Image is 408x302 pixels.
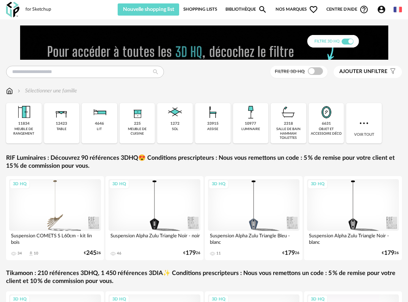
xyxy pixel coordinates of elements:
div: Suspension Alpha Zulu Triangle Noir - blanc [307,231,399,246]
img: Literie.png [90,103,109,121]
div: Sélectionner une famille [16,87,77,95]
img: Rangement.png [128,103,147,121]
span: filtre [339,68,388,75]
a: 3D HQ Suspension COMETS S L60cm - kit lin bois 34 Download icon 10 €24526 [6,176,104,260]
button: Ajouter unfiltre Filter icon [334,66,402,78]
span: Account Circle icon [377,5,386,14]
img: Meuble%20de%20rangement.png [15,103,33,121]
a: 3D HQ Suspension Alpha Zulu Triangle Bleu - blanc 11 €17926 [205,176,303,260]
span: 179 [384,251,394,256]
div: for Sketchup [25,6,51,13]
div: 4646 [95,121,104,126]
div: 3D HQ [109,180,129,189]
div: € 26 [183,251,200,256]
img: more.7b13dc1.svg [358,117,370,129]
span: Heart Outline icon [309,5,318,14]
div: lit [97,127,102,131]
button: Nouvelle shopping list [118,3,179,16]
img: OXP [6,2,19,17]
div: Voir tout [346,103,382,143]
span: Filtre 3D HQ [275,69,305,74]
span: Centre d'aideHelp Circle Outline icon [326,5,369,14]
div: Suspension COMETS S L60cm - kit lin bois [9,231,101,246]
img: Salle%20de%20bain.png [279,103,298,121]
div: 6631 [322,121,331,126]
a: Shopping Lists [183,3,217,16]
div: Suspension Alpha Zulu Triangle Noir - noir [109,231,200,246]
a: 3D HQ Suspension Alpha Zulu Triangle Noir - blanc €17926 [304,176,402,260]
div: € 26 [84,251,101,256]
img: Miroir.png [317,103,336,121]
img: svg+xml;base64,PHN2ZyB3aWR0aD0iMTYiIGhlaWdodD0iMTciIHZpZXdCb3g9IjAgMCAxNiAxNyIgZmlsbD0ibm9uZSIgeG... [6,87,13,95]
div: assise [207,127,218,131]
div: sol [172,127,178,131]
a: Tikamoon : 210 références 3DHQ, 1 450 références 3DIA✨ Conditions prescripteurs : Nous vous remet... [6,269,402,285]
span: Magnify icon [258,5,267,14]
span: Nouvelle shopping list [123,7,174,12]
img: Assise.png [204,103,222,121]
span: 179 [285,251,295,256]
div: 11834 [18,121,30,126]
div: meuble de rangement [8,127,39,136]
div: 10977 [245,121,256,126]
div: luminaire [241,127,260,131]
a: BibliothèqueMagnify icon [225,3,267,16]
span: Download icon [28,251,34,256]
div: 10 [34,251,38,256]
div: meuble de cuisine [122,127,153,136]
div: 12423 [56,121,67,126]
div: 3D HQ [307,180,328,189]
div: 34 [17,251,22,256]
div: 1272 [170,121,180,126]
div: salle de bain hammam toilettes [273,127,304,140]
div: € 26 [382,251,399,256]
img: Sol.png [166,103,184,121]
span: 245 [86,251,96,256]
div: 3D HQ [208,180,229,189]
div: 46 [117,251,121,256]
img: Table.png [52,103,71,121]
div: € 26 [282,251,299,256]
img: Luminaire.png [241,103,260,121]
img: FILTRE%20HQ%20NEW_V1%20(4).gif [20,25,388,60]
div: 2318 [284,121,293,126]
img: fr [394,5,402,14]
span: Nos marques [276,3,318,16]
div: 11 [216,251,221,256]
div: 33915 [207,121,219,126]
a: 3D HQ Suspension Alpha Zulu Triangle Noir - noir 46 €17926 [106,176,203,260]
span: Account Circle icon [377,5,389,14]
div: table [57,127,66,131]
a: RIF Luminaires : Découvrez 90 références 3DHQ😍 Conditions prescripteurs : Nous vous remettons un ... [6,154,402,170]
span: Ajouter un [339,69,371,74]
div: 3D HQ [9,180,30,189]
div: 225 [134,121,141,126]
div: objet et accessoire déco [311,127,342,136]
span: Filter icon [388,68,396,75]
img: svg+xml;base64,PHN2ZyB3aWR0aD0iMTYiIGhlaWdodD0iMTYiIHZpZXdCb3g9IjAgMCAxNiAxNiIgZmlsbD0ibm9uZSIgeG... [16,87,22,95]
span: 179 [186,251,196,256]
div: Suspension Alpha Zulu Triangle Bleu - blanc [208,231,300,246]
span: Help Circle Outline icon [359,5,369,14]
